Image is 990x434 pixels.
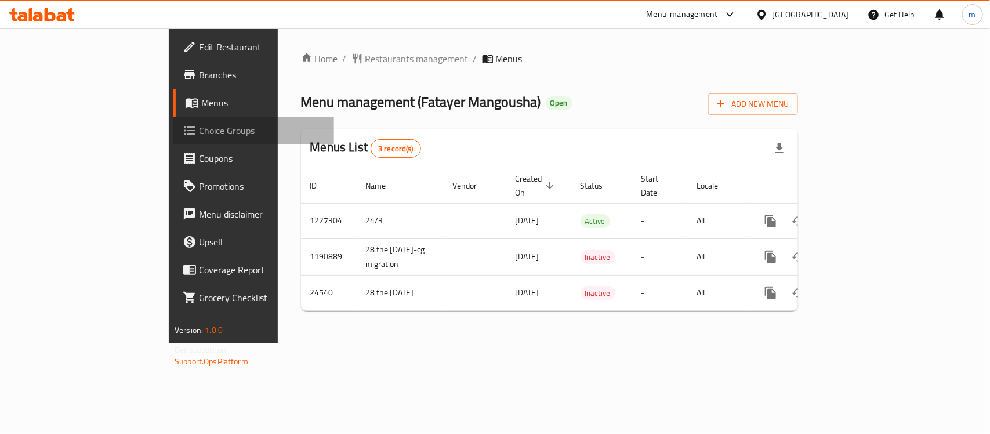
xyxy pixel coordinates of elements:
[357,203,444,238] td: 24/3
[632,238,688,275] td: -
[201,96,325,110] span: Menus
[773,8,849,21] div: [GEOGRAPHIC_DATA]
[546,98,572,108] span: Open
[173,89,334,117] a: Menus
[357,275,444,310] td: 28 the [DATE]
[516,172,557,200] span: Created On
[688,238,748,275] td: All
[301,168,877,311] table: enhanced table
[199,68,325,82] span: Branches
[173,200,334,228] a: Menu disclaimer
[688,275,748,310] td: All
[757,207,785,235] button: more
[581,287,615,300] span: Inactive
[199,179,325,193] span: Promotions
[516,285,539,300] span: [DATE]
[785,243,813,271] button: Change Status
[371,143,420,154] span: 3 record(s)
[173,33,334,61] a: Edit Restaurant
[581,179,618,193] span: Status
[357,238,444,275] td: 28 the [DATE]-cg migration
[175,323,203,338] span: Version:
[632,275,688,310] td: -
[717,97,789,111] span: Add New Menu
[688,203,748,238] td: All
[581,215,610,228] span: Active
[173,284,334,312] a: Grocery Checklist
[175,354,248,369] a: Support.OpsPlatform
[310,179,332,193] span: ID
[516,249,539,264] span: [DATE]
[173,172,334,200] a: Promotions
[199,235,325,249] span: Upsell
[757,243,785,271] button: more
[697,179,734,193] span: Locale
[632,203,688,238] td: -
[310,139,421,158] h2: Menus List
[785,279,813,307] button: Change Status
[173,228,334,256] a: Upsell
[301,52,798,66] nav: breadcrumb
[366,179,401,193] span: Name
[641,172,674,200] span: Start Date
[453,179,492,193] span: Vendor
[199,263,325,277] span: Coverage Report
[199,291,325,305] span: Grocery Checklist
[371,139,421,158] div: Total records count
[581,250,615,264] div: Inactive
[785,207,813,235] button: Change Status
[748,168,877,204] th: Actions
[199,124,325,138] span: Choice Groups
[546,96,572,110] div: Open
[647,8,718,21] div: Menu-management
[205,323,223,338] span: 1.0.0
[708,93,798,115] button: Add New Menu
[301,89,541,115] span: Menu management ( Fatayer Mangousha )
[757,279,785,307] button: more
[173,117,334,144] a: Choice Groups
[173,144,334,172] a: Coupons
[496,52,523,66] span: Menus
[351,52,469,66] a: Restaurants management
[473,52,477,66] li: /
[173,61,334,89] a: Branches
[969,8,976,21] span: m
[766,135,793,162] div: Export file
[173,256,334,284] a: Coverage Report
[199,151,325,165] span: Coupons
[516,213,539,228] span: [DATE]
[365,52,469,66] span: Restaurants management
[199,207,325,221] span: Menu disclaimer
[581,214,610,228] div: Active
[581,251,615,264] span: Inactive
[343,52,347,66] li: /
[175,342,228,357] span: Get support on:
[199,40,325,54] span: Edit Restaurant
